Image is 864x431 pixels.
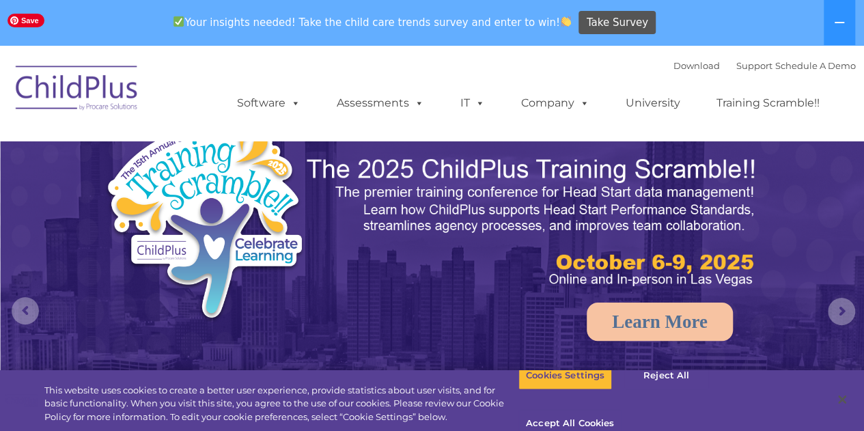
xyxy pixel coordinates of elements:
button: Close [827,385,857,415]
a: Download [673,60,720,71]
span: Take Survey [587,11,648,35]
button: Reject All [624,361,709,390]
a: University [612,89,694,117]
a: Support [736,60,772,71]
span: Phone number [190,146,248,156]
img: ✅ [173,16,184,27]
a: Software [223,89,314,117]
span: Last name [190,90,232,100]
a: Learn More [587,303,733,341]
img: ChildPlus by Procare Solutions [9,56,145,124]
img: 👏 [561,16,571,27]
a: Training Scramble!! [703,89,833,117]
span: Your insights needed! Take the child care trends survey and enter to win! [168,9,577,36]
div: This website uses cookies to create a better user experience, provide statistics about user visit... [44,384,518,424]
font: | [673,60,856,71]
a: Take Survey [579,11,656,35]
a: IT [447,89,499,117]
button: Cookies Settings [518,361,612,390]
a: Assessments [323,89,438,117]
a: Company [507,89,603,117]
a: Schedule A Demo [775,60,856,71]
span: Save [8,14,44,27]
